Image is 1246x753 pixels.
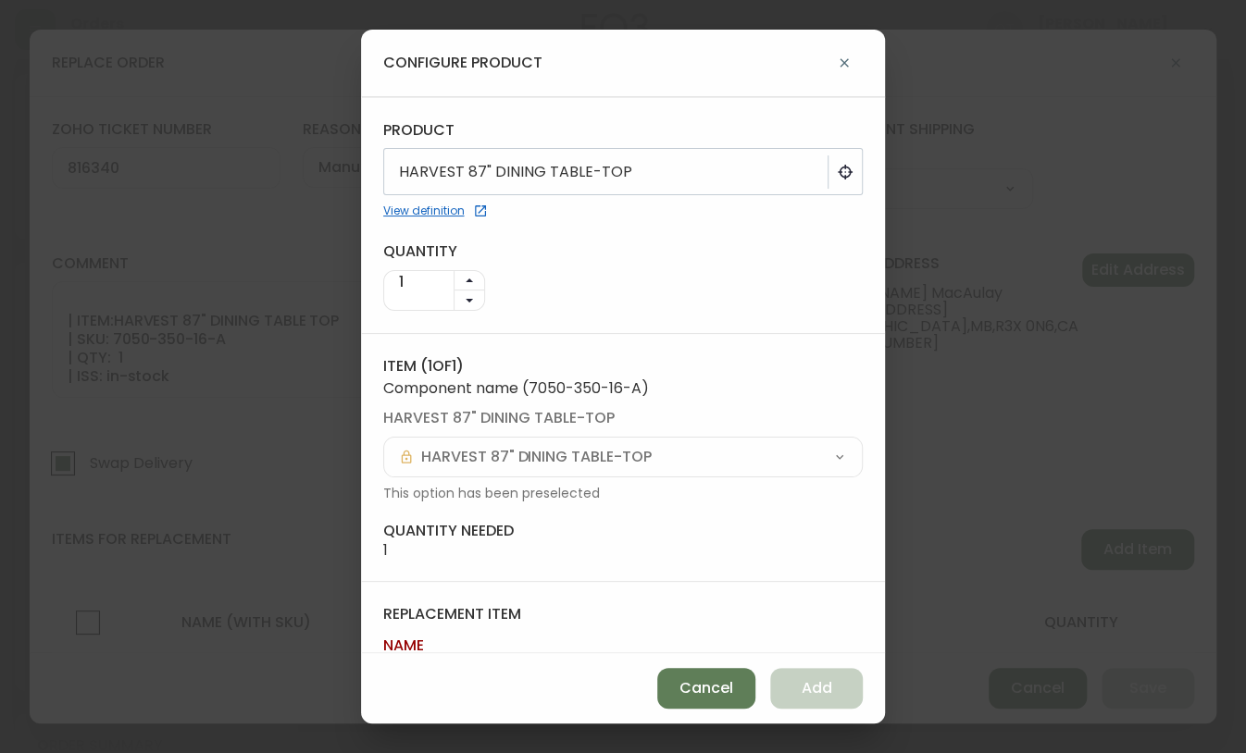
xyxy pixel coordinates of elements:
[383,356,863,376] h4: Item ( 1 of 1 )
[383,53,542,73] h4: configure product
[383,203,464,219] div: View definition
[383,380,863,397] span: Component name ( 7050-350-16-A )
[383,203,863,219] a: View definition
[383,119,455,141] label: product
[383,485,863,503] span: This option has been preselected
[421,448,825,465] input: Select
[383,521,514,541] h4: quantity needed
[383,604,863,624] h4: replacement item
[383,241,485,262] label: quantity
[383,148,863,195] button: HARVEST 87" DINING TABLE-TOP
[657,668,755,709] button: Cancel
[384,149,647,194] span: HARVEST 87" DINING TABLE-TOP
[383,636,729,656] label: name
[383,542,514,559] span: 1
[679,678,733,698] span: Cancel
[383,408,863,428] label: harvest 87" dining table-top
